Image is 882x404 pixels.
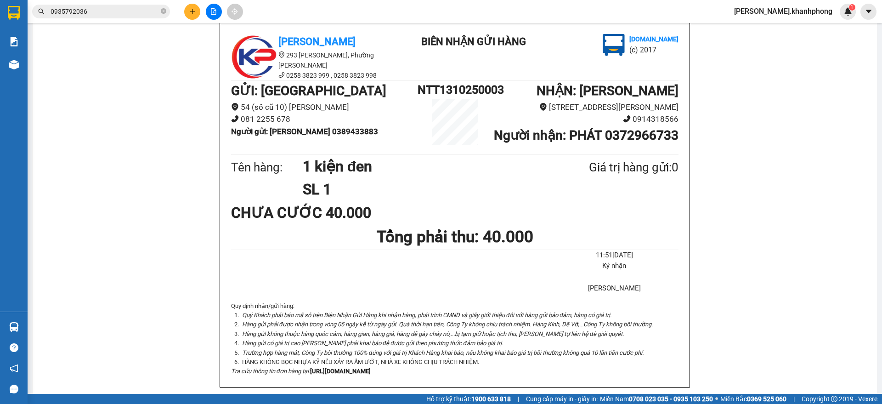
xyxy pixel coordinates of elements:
li: 54 (số cũ 10) [PERSON_NAME] [231,101,418,114]
span: phone [231,115,239,123]
b: Người gửi : [PERSON_NAME] 0389433883 [231,127,378,136]
span: question-circle [10,343,18,352]
b: NHẬN : [PERSON_NAME] [537,83,678,98]
span: Miền Bắc [720,394,786,404]
input: Tìm tên, số ĐT hoặc mã đơn [51,6,159,17]
b: [DOMAIN_NAME] [77,35,126,42]
span: | [793,394,795,404]
strong: 1900 633 818 [471,395,511,403]
li: (c) 2017 [77,44,126,55]
span: message [10,385,18,393]
span: phone [278,72,285,78]
img: logo.jpg [11,11,57,57]
i: Quý Khách phải báo mã số trên Biên Nhận Gửi Hàng khi nhận hàng, phải trình CMND và giấy giới thiệ... [242,312,611,319]
button: file-add [206,4,222,20]
span: search [38,8,45,15]
strong: 0708 023 035 - 0935 103 250 [629,395,713,403]
div: Quy định nhận/gửi hàng : [231,302,678,376]
li: 293 [PERSON_NAME], Phường [PERSON_NAME] [231,50,396,70]
span: caret-down [865,7,873,16]
i: Tra cứu thông tin đơn hàng tại: [231,368,310,375]
h1: SL 1 [303,178,544,201]
li: 0914318566 [492,113,678,125]
div: Tên hàng: [231,158,303,177]
strong: [URL][DOMAIN_NAME] [310,368,371,375]
i: Hàng gửi có giá trị cao [PERSON_NAME] phải khai báo để được gửi theo phương thức đảm bảo giá trị. [242,340,503,347]
b: Người nhận : PHÁT 0372966733 [494,128,678,143]
img: logo.jpg [231,34,277,80]
div: CHƯA CƯỚC 40.000 [231,201,379,224]
img: logo.jpg [603,34,625,56]
img: icon-new-feature [844,7,852,16]
span: environment [278,51,285,58]
span: 1 [850,4,854,11]
b: BIÊN NHẬN GỬI HÀNG [59,13,88,73]
span: | [518,394,519,404]
h1: Tổng phải thu: 40.000 [231,224,678,250]
h1: NTT1310250003 [418,81,492,99]
span: Hỗ trợ kỹ thuật: [426,394,511,404]
strong: 0369 525 060 [747,395,786,403]
li: (c) 2017 [629,44,678,56]
b: BIÊN NHẬN GỬI HÀNG [421,36,526,47]
li: [STREET_ADDRESS][PERSON_NAME] [492,101,678,114]
sup: 1 [849,4,855,11]
img: logo.jpg [100,11,122,34]
span: file-add [210,8,217,15]
span: notification [10,364,18,373]
span: [PERSON_NAME].khanhphong [727,6,840,17]
img: solution-icon [9,37,19,46]
span: aim [232,8,238,15]
b: [DOMAIN_NAME] [629,35,678,43]
b: [PERSON_NAME] [278,36,356,47]
button: caret-down [860,4,876,20]
span: ⚪️ [715,397,718,401]
span: environment [539,103,547,111]
div: Giá trị hàng gửi: 0 [544,158,678,177]
li: Ký nhận [550,261,678,272]
span: plus [189,8,196,15]
span: Miền Nam [600,394,713,404]
li: [PERSON_NAME] [550,283,678,294]
span: phone [623,115,631,123]
span: copyright [831,396,837,402]
i: Hàng gửi phải được nhận trong vòng 05 ngày kể từ ngày gửi. Quá thời hạn trên, Công Ty không chịu ... [242,321,653,328]
img: warehouse-icon [9,322,19,332]
span: Cung cấp máy in - giấy in: [526,394,598,404]
i: Hàng gửi không thuộc hàng quốc cấm, hàng gian, hàng giả, hàng dễ gây cháy nổ,...bị tạm giữ hoặc t... [242,330,624,337]
img: logo-vxr [8,6,20,20]
h1: 1 kiện đen [303,155,544,178]
li: 0258 3823 999 , 0258 3823 998 [231,70,396,80]
i: Trường hợp hàng mất, Công Ty bồi thường 100% đúng với giá trị Khách Hàng khai báo, nếu không khai... [242,349,644,356]
img: warehouse-icon [9,60,19,69]
li: 11:51[DATE] [550,250,678,261]
li: HÀNG KHÔNG BỌC NHỰA KỸ NẾU XẢY RA ẨM ƯỚT, NHÀ XE KHÔNG CHỊU TRÁCH NHIỆM. [240,358,678,367]
button: plus [184,4,200,20]
span: close-circle [161,8,166,14]
span: close-circle [161,7,166,16]
b: [PERSON_NAME] [11,59,52,102]
button: aim [227,4,243,20]
b: GỬI : [GEOGRAPHIC_DATA] [231,83,386,98]
span: environment [231,103,239,111]
li: 081 2255 678 [231,113,418,125]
